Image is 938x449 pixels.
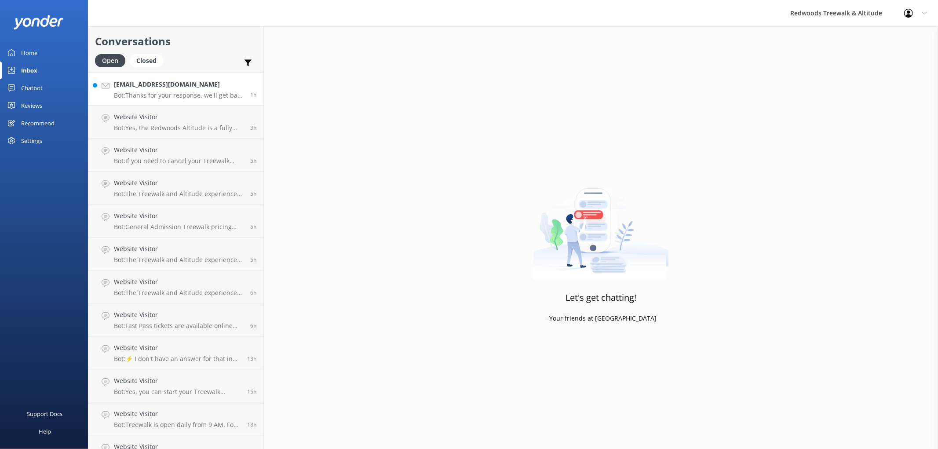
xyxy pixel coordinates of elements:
[114,310,244,320] h4: Website Visitor
[114,322,244,330] p: Bot: Fast Pass tickets are available online only during peak periods and in limited quantities. I...
[250,91,257,99] span: Sep 24 2025 01:44pm (UTC +12:00) Pacific/Auckland
[88,204,263,237] a: Website VisitorBot:General Admission Treewalk pricing starts at $42 for adults (16+ years) and $2...
[88,139,263,172] a: Website VisitorBot:If you need to cancel your Treewalk tickets, please contact us at [EMAIL_ADDRE...
[114,244,244,254] h4: Website Visitor
[114,421,241,429] p: Bot: Treewalk is open daily from 9 AM. For last ticket sold times, please check our website FAQs ...
[21,62,37,79] div: Inbox
[21,114,55,132] div: Recommend
[545,314,657,323] p: - Your friends at [GEOGRAPHIC_DATA]
[88,270,263,303] a: Website VisitorBot:The Treewalk and Altitude experiences are generally open in all weather condit...
[250,190,257,197] span: Sep 24 2025 08:50am (UTC +12:00) Pacific/Auckland
[130,54,163,67] div: Closed
[114,376,241,386] h4: Website Visitor
[88,73,263,106] a: [EMAIL_ADDRESS][DOMAIN_NAME]Bot:Thanks for your response, we'll get back to you as soon as we can...
[88,172,263,204] a: Website VisitorBot:The Treewalk and Altitude experiences are great all-weather activities, and th...
[21,44,37,62] div: Home
[114,178,244,188] h4: Website Visitor
[250,124,257,131] span: Sep 24 2025 11:30am (UTC +12:00) Pacific/Auckland
[114,355,241,363] p: Bot: ⚡ I don't have an answer for that in my knowledge base. Please try and rephrase your questio...
[114,223,244,231] p: Bot: General Admission Treewalk pricing starts at $42 for adults (16+ years) and $26 for children...
[27,405,63,423] div: Support Docs
[88,402,263,435] a: Website VisitorBot:Treewalk is open daily from 9 AM. For last ticket sold times, please check our...
[21,132,42,150] div: Settings
[114,409,241,419] h4: Website Visitor
[21,97,42,114] div: Reviews
[250,256,257,263] span: Sep 24 2025 08:48am (UTC +12:00) Pacific/Auckland
[114,124,244,132] p: Bot: Yes, the Redwoods Altitude is a fully guided tour, with at least one guide for every 8 parti...
[114,211,244,221] h4: Website Visitor
[88,369,263,402] a: Website VisitorBot:Yes, you can start your Treewalk combo visit either during the day or at night...
[13,15,64,29] img: yonder-white-logo.png
[95,54,125,67] div: Open
[114,80,244,89] h4: [EMAIL_ADDRESS][DOMAIN_NAME]
[250,289,257,296] span: Sep 24 2025 08:44am (UTC +12:00) Pacific/Auckland
[88,336,263,369] a: Website VisitorBot:⚡ I don't have an answer for that in my knowledge base. Please try and rephras...
[247,388,257,395] span: Sep 23 2025 11:29pm (UTC +12:00) Pacific/Auckland
[88,237,263,270] a: Website VisitorBot:The Treewalk and Altitude experiences are great all-weather activities, and th...
[130,55,168,65] a: Closed
[95,33,257,50] h2: Conversations
[114,343,241,353] h4: Website Visitor
[88,106,263,139] a: Website VisitorBot:Yes, the Redwoods Altitude is a fully guided tour, with at least one guide for...
[114,289,244,297] p: Bot: The Treewalk and Altitude experiences are generally open in all weather conditions, includin...
[250,157,257,164] span: Sep 24 2025 08:53am (UTC +12:00) Pacific/Auckland
[114,388,241,396] p: Bot: Yes, you can start your Treewalk combo visit either during the day or at night and then retu...
[39,423,51,440] div: Help
[21,79,43,97] div: Chatbot
[250,223,257,230] span: Sep 24 2025 08:50am (UTC +12:00) Pacific/Auckland
[250,322,257,329] span: Sep 24 2025 07:52am (UTC +12:00) Pacific/Auckland
[114,112,244,122] h4: Website Visitor
[247,355,257,362] span: Sep 24 2025 01:10am (UTC +12:00) Pacific/Auckland
[114,277,244,287] h4: Website Visitor
[247,421,257,428] span: Sep 23 2025 08:11pm (UTC +12:00) Pacific/Auckland
[114,145,244,155] h4: Website Visitor
[566,291,636,305] h3: Let's get chatting!
[114,157,244,165] p: Bot: If you need to cancel your Treewalk tickets, please contact us at [EMAIL_ADDRESS][DOMAIN_NAM...
[114,91,244,99] p: Bot: Thanks for your response, we'll get back to you as soon as we can during opening hours.
[95,55,130,65] a: Open
[88,303,263,336] a: Website VisitorBot:Fast Pass tickets are available online only during peak periods and in limited...
[114,190,244,198] p: Bot: The Treewalk and Altitude experiences are great all-weather activities, and the forest is of...
[114,256,244,264] p: Bot: The Treewalk and Altitude experiences are great all-weather activities, and the forest can b...
[533,170,669,280] img: artwork of a man stealing a conversation from at giant smartphone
